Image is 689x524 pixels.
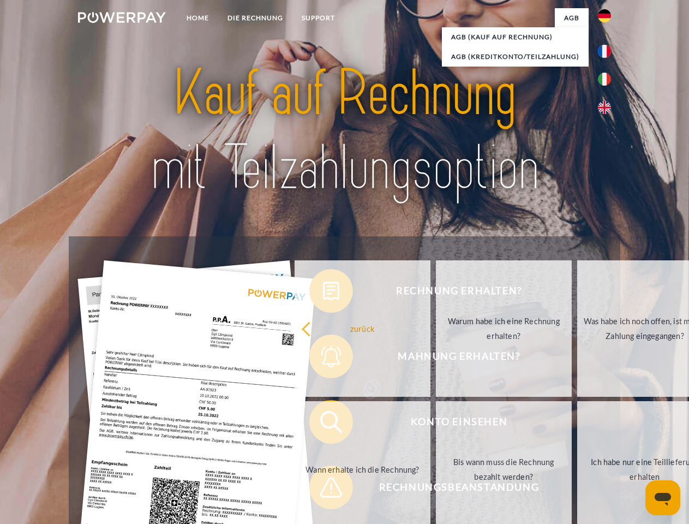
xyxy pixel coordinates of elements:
div: Wann erhalte ich die Rechnung? [301,462,424,477]
div: Warum habe ich eine Rechnung erhalten? [442,314,565,343]
iframe: Schaltfläche zum Öffnen des Messaging-Fensters [645,480,680,515]
div: zurück [301,321,424,336]
a: Home [177,8,218,28]
div: Bis wann muss die Rechnung bezahlt werden? [442,455,565,484]
img: de [598,9,611,22]
img: fr [598,45,611,58]
img: it [598,73,611,86]
img: en [598,101,611,114]
a: AGB (Kauf auf Rechnung) [442,27,589,47]
img: title-powerpay_de.svg [104,52,585,209]
a: AGB (Kreditkonto/Teilzahlung) [442,47,589,67]
img: logo-powerpay-white.svg [78,12,166,23]
a: SUPPORT [292,8,344,28]
a: agb [555,8,589,28]
a: DIE RECHNUNG [218,8,292,28]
